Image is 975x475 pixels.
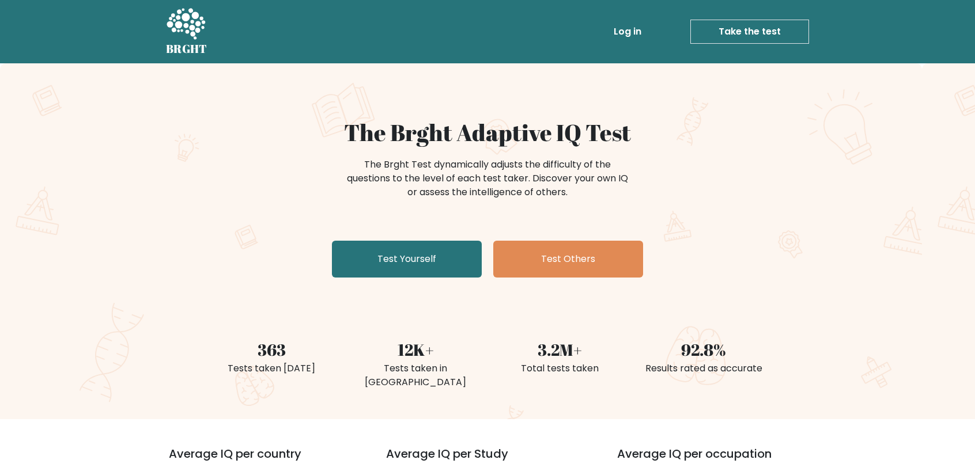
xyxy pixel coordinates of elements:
[638,362,769,375] div: Results rated as accurate
[343,158,632,199] div: The Brght Test dynamically adjusts the difficulty of the questions to the level of each test take...
[690,20,809,44] a: Take the test
[493,241,643,278] a: Test Others
[609,20,646,43] a: Log in
[350,337,481,362] div: 12K+
[166,5,207,59] a: BRGHT
[386,447,589,474] h3: Average IQ per Study
[350,362,481,389] div: Tests taken in [GEOGRAPHIC_DATA]
[617,447,821,474] h3: Average IQ per occupation
[206,337,337,362] div: 363
[638,337,769,362] div: 92.8%
[206,362,337,375] div: Tests taken [DATE]
[169,447,345,474] h3: Average IQ per country
[494,337,625,362] div: 3.2M+
[494,362,625,375] div: Total tests taken
[332,241,482,278] a: Test Yourself
[166,42,207,56] h5: BRGHT
[206,119,769,146] h1: The Brght Adaptive IQ Test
